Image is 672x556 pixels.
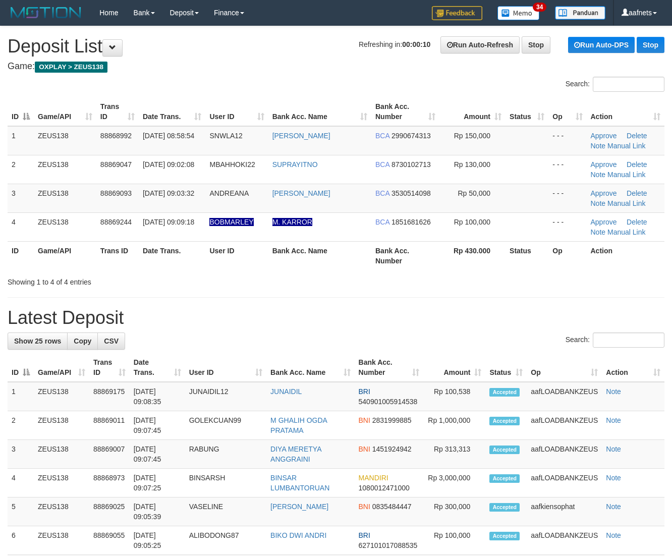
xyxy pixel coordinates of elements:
[35,62,107,73] span: OXPLAY > ZEUS138
[34,440,89,469] td: ZEUS138
[185,469,266,497] td: BINSARSH
[602,353,664,382] th: Action: activate to sort column ascending
[205,241,268,270] th: User ID
[8,241,34,270] th: ID
[67,332,98,350] a: Copy
[14,337,61,345] span: Show 25 rows
[8,212,34,241] td: 4
[89,411,130,440] td: 88869011
[355,353,424,382] th: Bank Acc. Number: activate to sort column ascending
[607,228,646,236] a: Manual Link
[130,411,185,440] td: [DATE] 09:07:45
[372,416,412,424] span: Copy 2831999885 to clipboard
[527,353,602,382] th: Op: activate to sort column ascending
[270,474,329,492] a: BINSAR LUMBANTORUAN
[606,503,621,511] a: Note
[359,474,388,482] span: MANDIRI
[391,189,431,197] span: Copy 3530514098 to clipboard
[566,77,664,92] label: Search:
[8,273,272,287] div: Showing 1 to 4 of 4 entries
[591,189,617,197] a: Approve
[607,199,646,207] a: Manual Link
[359,387,370,396] span: BRI
[506,97,548,126] th: Status: activate to sort column ascending
[185,440,266,469] td: RABUNG
[637,37,664,53] a: Stop
[423,440,485,469] td: Rp 313,313
[533,3,546,12] span: 34
[8,497,34,526] td: 5
[375,218,389,226] span: BCA
[593,332,664,348] input: Search:
[627,218,647,226] a: Delete
[375,132,389,140] span: BCA
[359,398,418,406] span: Copy 540901005914538 to clipboard
[96,241,139,270] th: Trans ID
[185,353,266,382] th: User ID: activate to sort column ascending
[130,469,185,497] td: [DATE] 09:07:25
[359,484,410,492] span: Copy 1080012471000 to clipboard
[209,132,242,140] span: SNWLA12
[555,6,605,20] img: panduan.png
[372,445,412,453] span: Copy 1451924942 to clipboard
[522,36,550,53] a: Stop
[270,503,328,511] a: [PERSON_NAME]
[89,353,130,382] th: Trans ID: activate to sort column ascending
[591,228,606,236] a: Note
[527,469,602,497] td: aafLOADBANKZEUS
[440,36,520,53] a: Run Auto-Refresh
[8,353,34,382] th: ID: activate to sort column descending
[527,411,602,440] td: aafLOADBANKZEUS
[432,6,482,20] img: Feedback.jpg
[607,171,646,179] a: Manual Link
[185,411,266,440] td: GOLEKCUAN99
[606,416,621,424] a: Note
[8,126,34,155] td: 1
[96,97,139,126] th: Trans ID: activate to sort column ascending
[8,440,34,469] td: 3
[268,241,371,270] th: Bank Acc. Name
[270,445,321,463] a: DIYA MERETYA ANGGRAINI
[8,155,34,184] td: 2
[375,160,389,169] span: BCA
[587,97,665,126] th: Action: activate to sort column ascending
[606,474,621,482] a: Note
[8,382,34,411] td: 1
[489,532,520,540] span: Accepted
[8,332,68,350] a: Show 25 rows
[8,526,34,555] td: 6
[272,189,330,197] a: [PERSON_NAME]
[391,132,431,140] span: Copy 2990674313 to clipboard
[34,241,96,270] th: Game/API
[34,97,96,126] th: Game/API: activate to sort column ascending
[270,416,327,434] a: M GHALIH OGDA PRATAMA
[34,353,89,382] th: Game/API: activate to sort column ascending
[439,241,506,270] th: Rp 430.000
[268,97,371,126] th: Bank Acc. Name: activate to sort column ascending
[130,440,185,469] td: [DATE] 09:07:45
[489,446,520,454] span: Accepted
[591,218,617,226] a: Approve
[359,503,370,511] span: BNI
[34,469,89,497] td: ZEUS138
[100,189,132,197] span: 88869093
[423,497,485,526] td: Rp 300,000
[593,77,664,92] input: Search:
[591,171,606,179] a: Note
[391,160,431,169] span: Copy 8730102713 to clipboard
[548,184,586,212] td: - - -
[506,241,548,270] th: Status
[423,526,485,555] td: Rp 100,000
[489,503,520,512] span: Accepted
[130,353,185,382] th: Date Trans.: activate to sort column ascending
[185,382,266,411] td: JUNAIDIL12
[100,218,132,226] span: 88869244
[8,62,664,72] h4: Game:
[8,411,34,440] td: 2
[270,387,302,396] a: JUNAIDIL
[548,212,586,241] td: - - -
[89,526,130,555] td: 88869055
[423,411,485,440] td: Rp 1,000,000
[89,469,130,497] td: 88868973
[34,526,89,555] td: ZEUS138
